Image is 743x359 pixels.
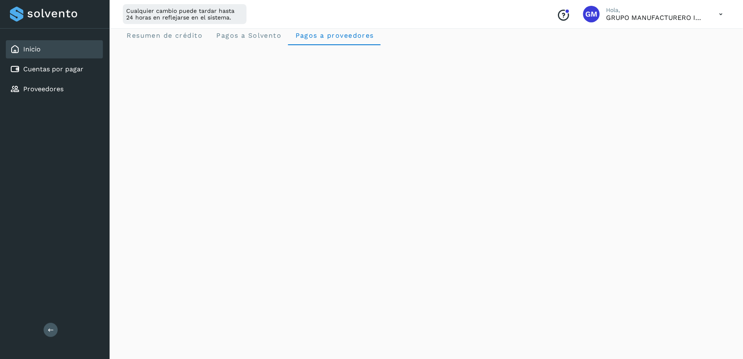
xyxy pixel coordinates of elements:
[295,32,374,39] span: Pagos a proveedores
[6,40,103,58] div: Inicio
[216,32,281,39] span: Pagos a Solvento
[6,80,103,98] div: Proveedores
[126,32,203,39] span: Resumen de crédito
[23,85,64,93] a: Proveedores
[23,45,41,53] a: Inicio
[606,14,706,22] p: GRUPO MANUFACTURERO INDUSTRIAL GMI SAPI DE CV
[6,60,103,78] div: Cuentas por pagar
[23,65,83,73] a: Cuentas por pagar
[123,4,247,24] div: Cualquier cambio puede tardar hasta 24 horas en reflejarse en el sistema.
[606,7,706,14] p: Hola,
